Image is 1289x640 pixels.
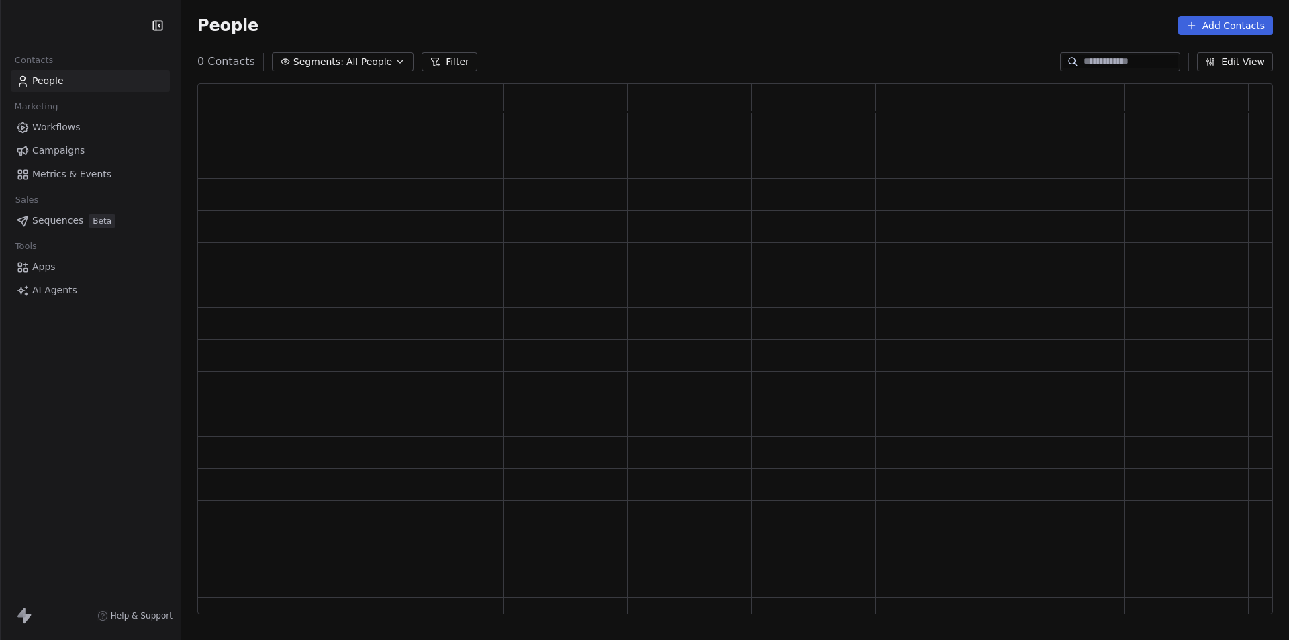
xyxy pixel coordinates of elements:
a: Apps [11,256,170,278]
span: People [197,15,258,36]
span: All People [346,55,392,69]
span: Sales [9,190,44,210]
a: AI Agents [11,279,170,302]
button: Edit View [1197,52,1273,71]
span: Workflows [32,120,81,134]
span: Help & Support [111,610,173,621]
button: Add Contacts [1178,16,1273,35]
span: Apps [32,260,56,274]
span: Segments: [293,55,344,69]
a: Metrics & Events [11,163,170,185]
span: Marketing [9,97,64,117]
span: Metrics & Events [32,167,111,181]
span: Sequences [32,214,83,228]
span: 0 Contacts [197,54,255,70]
span: Contacts [9,50,59,71]
span: Campaigns [32,144,85,158]
span: Beta [89,214,115,228]
span: People [32,74,64,88]
a: People [11,70,170,92]
span: Tools [9,236,42,257]
button: Filter [422,52,477,71]
a: Campaigns [11,140,170,162]
a: Help & Support [97,610,173,621]
span: AI Agents [32,283,77,298]
a: Workflows [11,116,170,138]
a: SequencesBeta [11,210,170,232]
